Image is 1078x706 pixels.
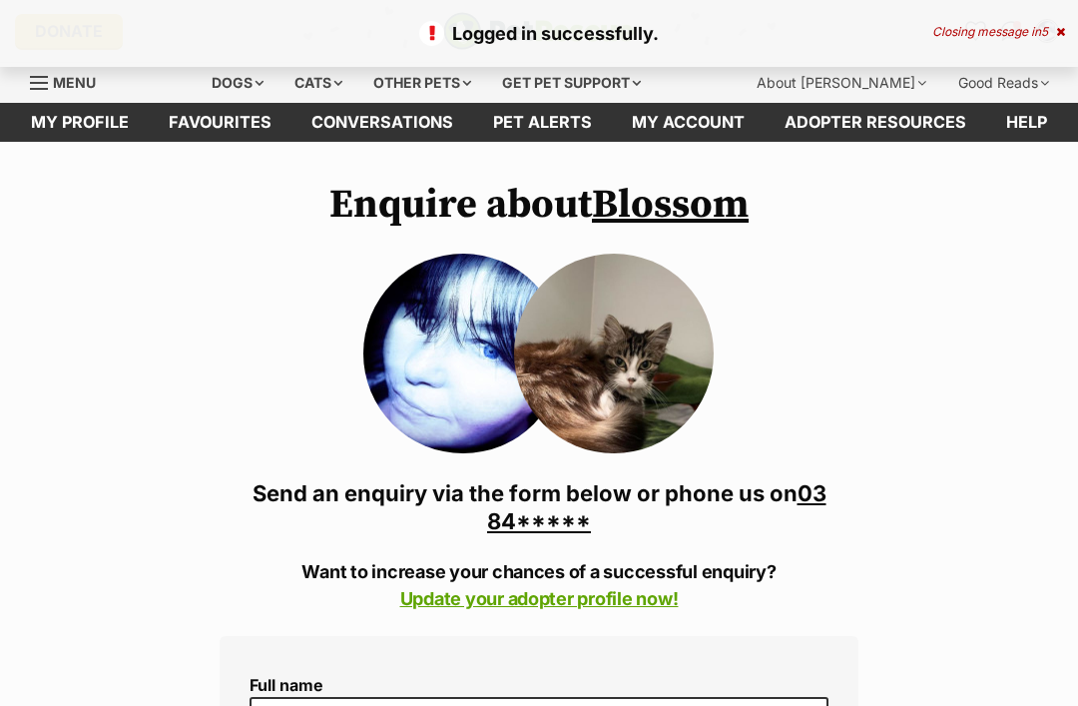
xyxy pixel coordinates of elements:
[592,180,749,230] a: Blossom
[30,63,110,99] a: Menu
[280,63,356,103] div: Cats
[250,676,828,694] label: Full name
[220,479,858,535] h3: Send an enquiry via the form below or phone us on
[220,558,858,612] p: Want to increase your chances of a successful enquiry?
[359,63,485,103] div: Other pets
[488,63,655,103] div: Get pet support
[53,74,96,91] span: Menu
[473,103,612,142] a: Pet alerts
[986,103,1067,142] a: Help
[612,103,765,142] a: My account
[765,103,986,142] a: Adopter resources
[198,63,277,103] div: Dogs
[944,63,1063,103] div: Good Reads
[743,63,940,103] div: About [PERSON_NAME]
[514,254,714,453] img: Blossom
[11,103,149,142] a: My profile
[291,103,473,142] a: conversations
[149,103,291,142] a: Favourites
[363,254,563,453] img: lne6vfjhwevpcaqnguxw.jpg
[400,588,679,609] a: Update your adopter profile now!
[220,182,858,228] h1: Enquire about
